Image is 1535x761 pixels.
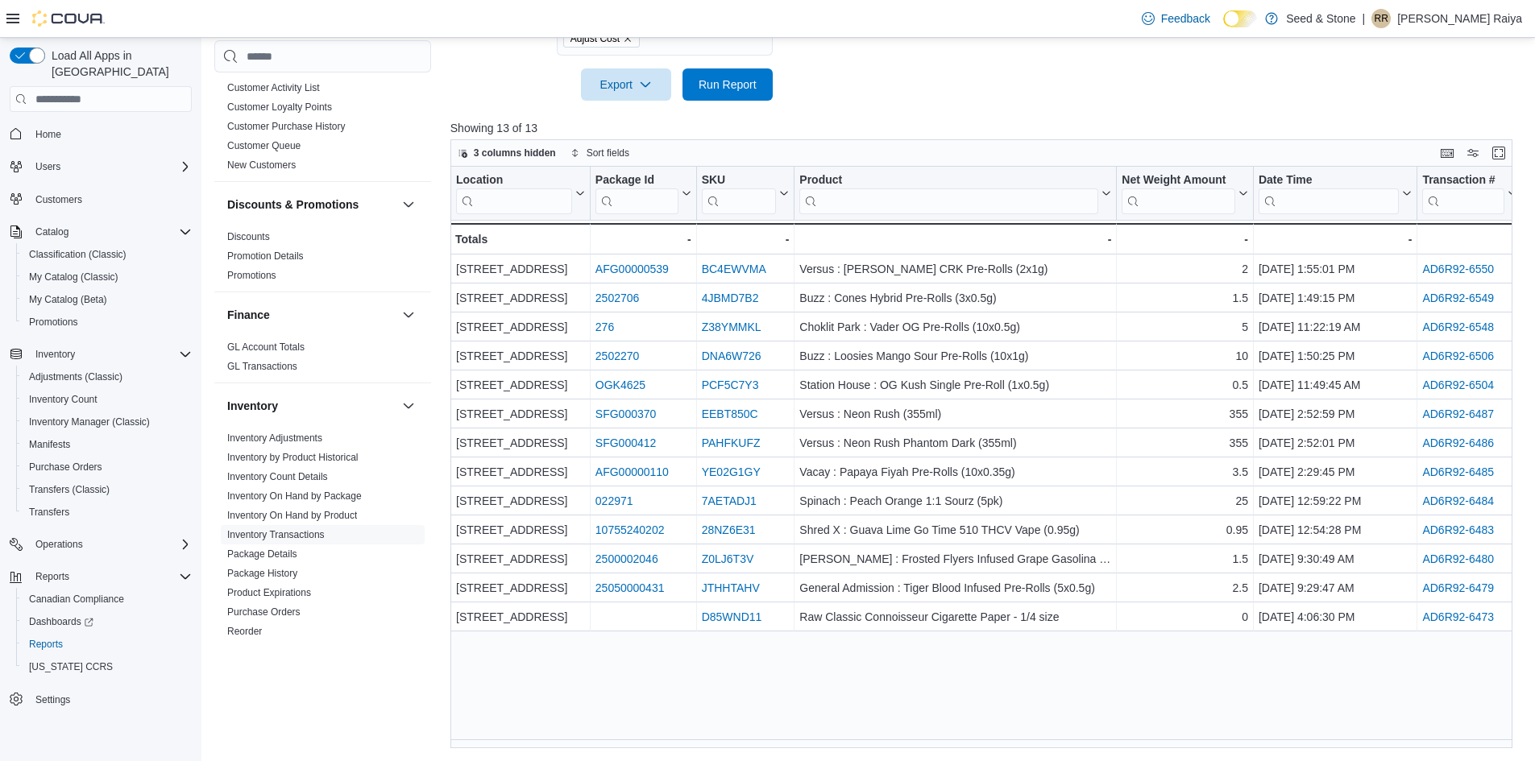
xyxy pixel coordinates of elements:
[456,433,585,453] div: [STREET_ADDRESS]
[29,393,97,406] span: Inventory Count
[227,250,304,262] a: Promotion Details
[595,321,614,333] a: 276
[399,195,418,214] button: Discounts & Promotions
[29,222,192,242] span: Catalog
[227,196,359,213] h3: Discounts & Promotions
[474,147,556,159] span: 3 columns hidden
[23,245,192,264] span: Classification (Classic)
[227,490,362,502] a: Inventory On Hand by Package
[701,378,758,391] a: PCF5C7Y3
[227,360,297,373] span: GL Transactions
[595,581,665,594] a: 25050000431
[1259,259,1412,279] div: [DATE] 1:55:01 PM
[3,533,198,556] button: Operations
[595,523,665,536] a: 10755240202
[23,290,192,309] span: My Catalog (Beta)
[227,231,270,242] a: Discounts
[799,230,1111,249] div: -
[1286,9,1355,28] p: Seed & Stone
[214,78,431,181] div: Customer
[456,317,585,337] div: [STREET_ADDRESS]
[595,407,657,420] a: SFG000370
[3,122,198,145] button: Home
[591,68,662,101] span: Export
[35,538,83,551] span: Operations
[570,31,620,47] span: Adjust Cost
[16,610,198,633] a: Dashboards
[456,578,585,598] div: [STREET_ADDRESS]
[29,461,102,474] span: Purchase Orders
[1259,578,1412,598] div: [DATE] 9:29:47 AM
[1259,346,1412,366] div: [DATE] 1:50:25 PM
[1489,143,1508,163] button: Enter fullscreen
[1422,494,1494,507] a: AD6R92-6484
[16,311,198,333] button: Promotions
[1363,9,1366,28] p: |
[799,433,1111,453] div: Versus : Neon Rush Phantom Dark (355ml)
[563,30,640,48] span: Adjust Cost
[227,451,359,464] span: Inventory by Product Historical
[227,509,357,522] span: Inventory On Hand by Product
[1161,10,1210,27] span: Feedback
[1122,433,1248,453] div: 355
[1259,317,1412,337] div: [DATE] 11:22:19 AM
[1122,549,1248,569] div: 1.5
[595,436,657,449] a: SFG000412
[595,173,678,188] div: Package Id
[1122,173,1235,214] div: Net Weight Amount
[227,471,328,482] a: Inventory Count Details
[1422,581,1494,594] a: AD6R92-6479
[227,270,276,281] a: Promotions
[29,438,70,451] span: Manifests
[456,607,585,627] div: [STREET_ADDRESS]
[456,520,585,540] div: [STREET_ADDRESS]
[1259,288,1412,308] div: [DATE] 1:49:15 PM
[227,568,297,579] a: Package History
[701,349,761,362] a: DNA6W726
[1259,173,1412,214] button: Date Time
[1422,292,1494,304] a: AD6R92-6549
[701,494,756,507] a: 7AETADJ1
[23,367,192,387] span: Adjustments (Classic)
[29,293,107,306] span: My Catalog (Beta)
[1259,230,1412,249] div: -
[227,120,346,133] span: Customer Purchase History
[1422,263,1494,275] a: AD6R92-6550
[1259,433,1412,453] div: [DATE] 2:52:01 PM
[1122,259,1248,279] div: 2
[227,269,276,282] span: Promotions
[29,271,118,283] span: My Catalog (Classic)
[456,173,585,214] button: Location
[227,490,362,503] span: Inventory On Hand by Package
[595,173,691,214] button: Package Id
[701,581,759,594] a: JTHHTAHV
[23,435,192,454] span: Manifests
[399,305,418,325] button: Finance
[1122,404,1248,424] div: 355
[227,307,270,323] h3: Finance
[1422,173,1504,214] div: Transaction # URL
[23,267,192,287] span: My Catalog (Classic)
[595,263,669,275] a: AFG00000539
[227,81,320,94] span: Customer Activity List
[227,606,301,618] span: Purchase Orders
[595,552,658,565] a: 2500002046
[1259,549,1412,569] div: [DATE] 9:30:49 AM
[23,290,114,309] a: My Catalog (Beta)
[3,221,198,243] button: Catalog
[35,225,68,238] span: Catalog
[3,565,198,588] button: Reports
[799,259,1111,279] div: Versus : [PERSON_NAME] CRK Pre-Rolls (2x1g)
[564,143,636,163] button: Sort fields
[29,535,192,554] span: Operations
[456,462,585,482] div: [STREET_ADDRESS]
[23,367,129,387] a: Adjustments (Classic)
[29,123,192,143] span: Home
[23,312,192,332] span: Promotions
[227,432,322,445] span: Inventory Adjustments
[1122,317,1248,337] div: 5
[701,465,760,478] a: YE02G1GY
[1375,9,1388,28] span: RR
[16,501,198,523] button: Transfers
[29,483,110,496] span: Transfers (Classic)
